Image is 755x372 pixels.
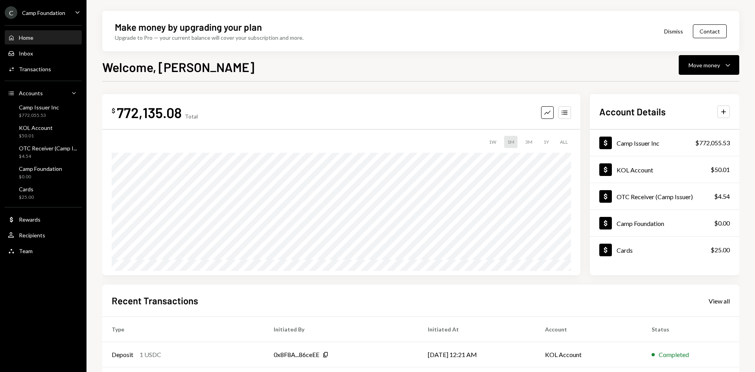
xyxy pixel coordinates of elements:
[714,218,730,228] div: $0.00
[19,145,77,152] div: OTC Receiver (Camp I...
[19,216,41,223] div: Rewards
[5,30,82,44] a: Home
[418,342,536,367] td: [DATE] 12:21 AM
[590,130,739,156] a: Camp Issuer Inc$772,055.53
[679,55,739,75] button: Move money
[536,317,642,342] th: Account
[22,9,65,16] div: Camp Foundation
[617,139,659,147] div: Camp Issuer Inc
[115,20,262,33] div: Make money by upgrading your plan
[5,102,82,120] a: Camp Issuer Inc$772,055.53
[709,296,730,305] a: View all
[5,46,82,60] a: Inbox
[714,192,730,201] div: $4.54
[19,66,51,72] div: Transactions
[5,244,82,258] a: Team
[102,317,264,342] th: Type
[590,237,739,263] a: Cards$25.00
[693,24,727,38] button: Contact
[709,297,730,305] div: View all
[115,33,304,42] div: Upgrade to Pro — your current balance will cover your subscription and more.
[617,166,653,174] div: KOL Account
[540,136,552,148] div: 1Y
[5,122,82,141] a: KOL Account$50.01
[557,136,571,148] div: ALL
[642,317,739,342] th: Status
[19,153,77,160] div: $4.54
[590,183,739,209] a: OTC Receiver (Camp Issuer)$4.54
[5,163,82,182] a: Camp Foundation$0.00
[536,342,642,367] td: KOL Account
[522,136,536,148] div: 3M
[117,104,182,121] div: 772,135.08
[19,50,33,57] div: Inbox
[19,165,62,172] div: Camp Foundation
[689,61,720,69] div: Move money
[486,136,499,148] div: 1W
[19,194,34,201] div: $25.00
[654,22,693,41] button: Dismiss
[264,317,418,342] th: Initiated By
[711,245,730,255] div: $25.00
[19,248,33,254] div: Team
[5,62,82,76] a: Transactions
[711,165,730,174] div: $50.01
[19,124,53,131] div: KOL Account
[5,86,82,100] a: Accounts
[19,186,34,192] div: Cards
[695,138,730,148] div: $772,055.53
[599,105,666,118] h2: Account Details
[102,59,254,75] h1: Welcome, [PERSON_NAME]
[19,232,45,239] div: Recipients
[185,113,198,120] div: Total
[617,246,633,254] div: Cards
[617,193,693,200] div: OTC Receiver (Camp Issuer)
[19,174,62,180] div: $0.00
[140,350,161,359] div: 1 USDC
[590,156,739,183] a: KOL Account$50.01
[19,34,33,41] div: Home
[5,143,82,161] a: OTC Receiver (Camp I...$4.54
[112,350,133,359] div: Deposit
[5,183,82,202] a: Cards$25.00
[5,212,82,226] a: Rewards
[418,317,536,342] th: Initiated At
[19,112,59,119] div: $772,055.53
[19,133,53,139] div: $50.01
[659,350,689,359] div: Completed
[5,228,82,242] a: Recipients
[504,136,517,148] div: 1M
[19,90,43,96] div: Accounts
[590,210,739,236] a: Camp Foundation$0.00
[617,220,664,227] div: Camp Foundation
[112,107,115,115] div: $
[112,294,198,307] h2: Recent Transactions
[5,6,17,19] div: C
[274,350,319,359] div: 0x8F8A...86ceEE
[19,104,59,111] div: Camp Issuer Inc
